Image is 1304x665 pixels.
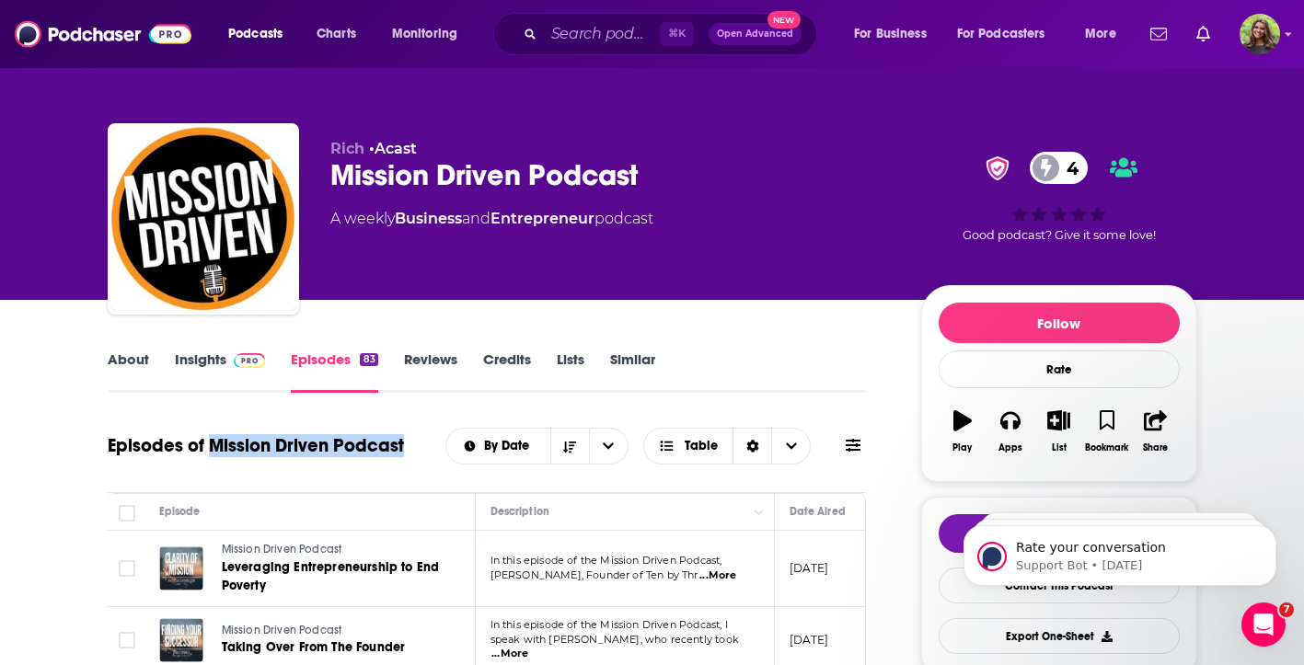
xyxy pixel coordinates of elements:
[1240,14,1280,54] button: Show profile menu
[1052,442,1067,453] div: List
[790,560,829,576] p: [DATE]
[234,353,266,368] img: Podchaser Pro
[222,543,342,556] span: Mission Driven Podcast
[175,350,266,393] a: InsightsPodchaser Pro
[1085,21,1116,47] span: More
[1048,152,1088,184] span: 4
[108,434,404,457] h1: Episodes of Mission Driven Podcast
[939,303,1180,343] button: Follow
[291,350,377,393] a: Episodes83
[550,429,589,464] button: Sort Direction
[108,350,149,393] a: About
[483,350,531,393] a: Credits
[1240,14,1280,54] img: User Profile
[446,440,550,453] button: open menu
[111,127,295,311] img: Mission Driven Podcast
[222,559,440,593] span: Leveraging Entrepreneurship to End Poverty
[987,398,1034,464] button: Apps
[939,618,1180,654] button: Export One-Sheet
[1085,442,1128,453] div: Bookmark
[1034,398,1082,464] button: List
[228,21,283,47] span: Podcasts
[360,353,377,366] div: 83
[1240,14,1280,54] span: Logged in as reagan34226
[222,638,441,657] a: Taking Over From The Founder
[330,140,364,157] span: Rich
[404,350,457,393] a: Reviews
[490,554,722,567] span: In this episode of the Mission Driven Podcast,
[790,500,846,522] div: Date Aired
[939,350,1180,388] div: Rate
[1131,398,1179,464] button: Share
[1072,19,1139,49] button: open menu
[392,21,457,47] span: Monitoring
[945,19,1072,49] button: open menu
[643,428,812,464] button: Choose View
[660,22,694,46] span: ⌘ K
[921,140,1197,254] div: verified Badge4Good podcast? Give it some love!
[854,21,927,47] span: For Business
[222,639,406,655] span: Taking Over From The Founder
[490,210,594,227] a: Entrepreneur
[511,13,835,55] div: Search podcasts, credits, & more...
[733,429,771,464] div: Sort Direction
[557,350,584,393] a: Lists
[544,19,660,49] input: Search podcasts, credits, & more...
[490,568,698,581] span: [PERSON_NAME], Founder of Ten by Thr
[1143,442,1168,453] div: Share
[462,210,490,227] span: and
[1279,602,1294,617] span: 7
[330,208,653,230] div: A weekly podcast
[589,429,628,464] button: open menu
[305,19,367,49] a: Charts
[939,398,987,464] button: Play
[15,17,191,52] img: Podchaser - Follow, Share and Rate Podcasts
[490,633,739,646] span: speak with [PERSON_NAME], who recently took
[490,500,549,522] div: Description
[963,228,1156,242] span: Good podcast? Give it some love!
[395,210,462,227] a: Business
[685,440,718,453] span: Table
[369,140,417,157] span: •
[1241,602,1286,647] iframe: Intercom live chat
[1030,152,1088,184] a: 4
[748,501,770,523] button: Column Actions
[790,632,829,648] p: [DATE]
[222,624,342,636] span: Mission Driven Podcast
[709,23,802,45] button: Open AdvancedNew
[119,560,135,577] span: Toggle select row
[119,632,135,648] span: Toggle select row
[957,21,1045,47] span: For Podcasters
[317,21,356,47] span: Charts
[610,350,655,393] a: Similar
[998,442,1022,453] div: Apps
[980,156,1015,180] img: verified Badge
[717,29,793,39] span: Open Advanced
[379,19,481,49] button: open menu
[375,140,417,157] a: Acast
[484,440,536,453] span: By Date
[222,623,441,639] a: Mission Driven Podcast
[490,618,728,631] span: In this episode of the Mission Driven Podcast, I
[222,542,443,558] a: Mission Driven Podcast
[1143,18,1174,50] a: Show notifications dropdown
[699,568,736,583] span: ...More
[841,19,950,49] button: open menu
[936,487,1304,615] iframe: Intercom notifications message
[767,11,801,29] span: New
[159,500,201,522] div: Episode
[952,442,972,453] div: Play
[215,19,306,49] button: open menu
[1083,398,1131,464] button: Bookmark
[222,558,443,595] a: Leveraging Entrepreneurship to End Poverty
[445,428,629,464] h2: Choose List sort
[1189,18,1217,50] a: Show notifications dropdown
[491,647,528,661] span: ...More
